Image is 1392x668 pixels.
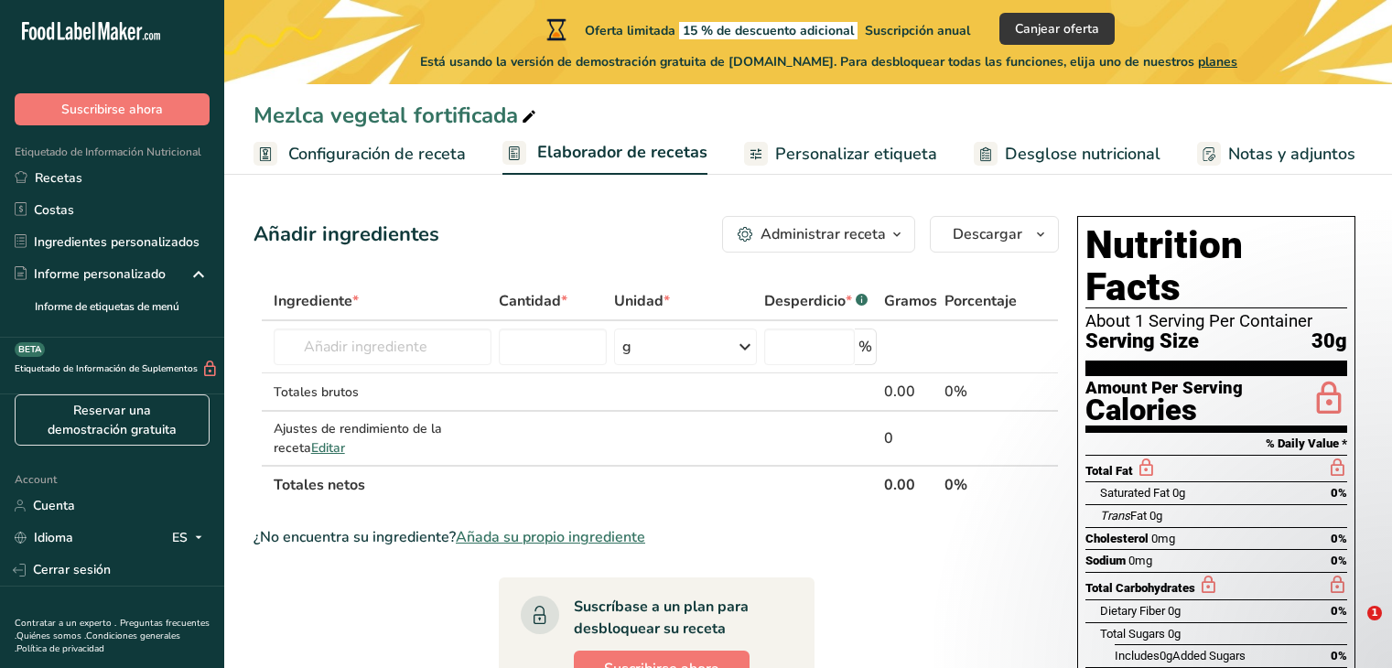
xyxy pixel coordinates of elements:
a: Contratar a un experto . [15,617,116,630]
span: Cantidad [499,290,567,312]
div: 0 [884,427,937,449]
div: Calories [1085,397,1243,424]
span: Añada su propio ingrediente [456,526,645,548]
button: Administrar receta [722,216,915,253]
span: 15 % de descuento adicional [679,22,858,39]
span: Está usando la versión de demostración gratuita de [DOMAIN_NAME]. Para desbloquear todas las func... [420,52,1237,71]
th: 0.00 [880,465,941,503]
input: Añadir ingrediente [274,329,491,365]
a: Personalizar etiqueta [744,134,937,175]
span: Serving Size [1085,330,1199,353]
h1: Nutrition Facts [1085,224,1347,308]
a: Política de privacidad [16,642,104,655]
div: Ajustes de rendimiento de la receta [274,419,491,458]
section: % Daily Value * [1085,433,1347,455]
div: Suscríbase a un plan para desbloquear su receta [574,596,778,640]
span: Desglose nutricional [1005,142,1160,167]
span: planes [1198,53,1237,70]
th: Totales netos [270,465,880,503]
div: Desperdicio [764,290,868,312]
div: Añadir ingredientes [254,220,439,250]
div: ES [172,527,210,549]
span: 0% [1331,649,1347,663]
a: Desglose nutricional [974,134,1160,175]
span: Ingrediente [274,290,359,312]
div: Mezlca vegetal fortificada [254,99,540,132]
a: Preguntas frecuentes . [15,617,210,642]
span: Total Sugars [1100,627,1165,641]
div: g [622,336,631,358]
a: Notas y adjuntos [1197,134,1355,175]
div: 0% [944,381,1018,403]
div: 0.00 [884,381,937,403]
button: Canjear oferta [999,13,1115,45]
div: About 1 Serving Per Container [1085,312,1347,330]
a: Elaborador de recetas [502,132,707,176]
a: Idioma [15,522,73,554]
button: Descargar [930,216,1059,253]
span: Personalizar etiqueta [775,142,937,167]
div: Informe personalizado [15,264,166,284]
div: ¿No encuentra su ingrediente? [254,526,1059,548]
div: Administrar receta [761,223,886,245]
span: Unidad [614,290,670,312]
a: Quiénes somos . [16,630,86,642]
span: 1 [1367,606,1382,620]
span: Descargar [953,223,1022,245]
span: Gramos [884,290,937,312]
span: Total Fat [1085,464,1133,478]
span: Porcentaje [944,290,1017,312]
a: Reservar una demostración gratuita [15,394,210,446]
span: Canjear oferta [1015,19,1099,38]
span: 0% [1331,486,1347,500]
span: Notas y adjuntos [1228,142,1355,167]
span: Suscripción anual [865,22,970,39]
span: Editar [311,439,345,457]
span: Saturated Fat [1100,486,1170,500]
span: Includes Added Sugars [1115,649,1246,663]
span: 0g [1172,486,1185,500]
span: Elaborador de recetas [537,140,707,165]
div: Amount Per Serving [1085,380,1243,397]
span: Configuración de receta [288,142,466,167]
button: Suscribirse ahora [15,93,210,125]
span: 0g [1168,627,1181,641]
div: BETA [15,342,45,357]
span: Suscribirse ahora [61,100,163,119]
a: Configuración de receta [254,134,466,175]
div: Totales brutos [274,382,491,402]
a: Condiciones generales . [15,630,180,655]
div: Oferta limitada [543,18,970,40]
th: 0% [941,465,1021,503]
iframe: Intercom live chat [1330,606,1374,650]
span: 0g [1160,649,1172,663]
span: 30g [1311,330,1347,353]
